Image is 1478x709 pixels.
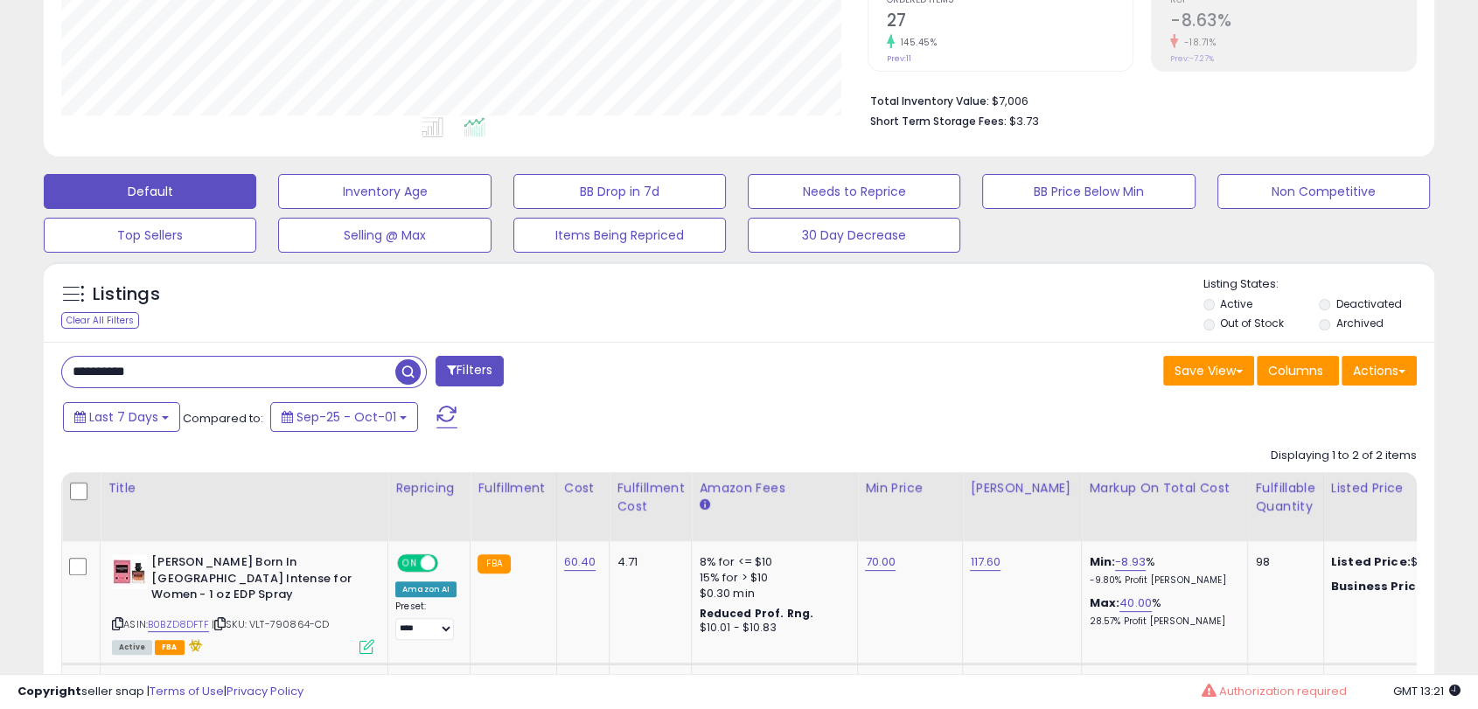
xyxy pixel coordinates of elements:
[1089,615,1234,628] p: 28.57% Profit [PERSON_NAME]
[436,556,464,571] span: OFF
[699,497,709,513] small: Amazon Fees.
[1089,594,1119,611] b: Max:
[1331,553,1411,570] b: Listed Price:
[699,570,844,586] div: 15% for > $10
[399,556,421,571] span: ON
[887,10,1133,34] h2: 27
[1089,554,1234,587] div: %
[185,639,203,651] i: hazardous material
[982,174,1195,209] button: BB Price Below Min
[63,402,180,432] button: Last 7 Days
[513,174,726,209] button: BB Drop in 7d
[148,617,209,632] a: B0BZD8DFTF
[865,479,955,497] div: Min Price
[44,218,256,253] button: Top Sellers
[748,218,960,253] button: 30 Day Decrease
[278,218,491,253] button: Selling @ Max
[150,683,224,699] a: Terms of Use
[513,218,726,253] button: Items Being Repriced
[870,114,1007,129] b: Short Term Storage Fees:
[1268,362,1323,379] span: Columns
[395,601,457,640] div: Preset:
[155,640,185,655] span: FBA
[699,586,844,601] div: $0.30 min
[108,479,380,497] div: Title
[895,36,938,49] small: 145.45%
[436,356,504,386] button: Filters
[617,554,678,570] div: 4.71
[1257,356,1339,386] button: Columns
[478,554,510,573] small: FBA
[1271,448,1417,464] div: Displaying 1 to 2 of 2 items
[1331,554,1476,570] div: $71.96
[395,479,463,497] div: Repricing
[183,410,263,427] span: Compared to:
[617,479,684,516] div: Fulfillment Cost
[1115,553,1146,571] a: -8.93
[870,89,1404,110] li: $7,006
[278,174,491,209] button: Inventory Age
[270,402,418,432] button: Sep-25 - Oct-01
[1217,174,1430,209] button: Non Competitive
[970,479,1074,497] div: [PERSON_NAME]
[296,408,396,426] span: Sep-25 - Oct-01
[61,312,139,329] div: Clear All Filters
[89,408,158,426] span: Last 7 Days
[1336,316,1384,330] label: Archived
[1089,595,1234,628] div: %
[212,617,329,631] span: | SKU: VLT-790864-CD
[1342,356,1417,386] button: Actions
[112,640,152,655] span: All listings currently available for purchase on Amazon
[699,479,850,497] div: Amazon Fees
[1255,554,1309,570] div: 98
[1178,36,1217,49] small: -18.71%
[1009,113,1039,129] span: $3.73
[17,684,303,700] div: seller snap | |
[44,174,256,209] button: Default
[1336,296,1402,311] label: Deactivated
[1170,10,1416,34] h2: -8.63%
[1331,579,1476,594] div: $71.95
[1119,594,1152,612] a: 40.00
[699,554,844,570] div: 8% for <= $10
[887,53,911,64] small: Prev: 11
[1331,578,1427,594] b: Business Price:
[865,553,896,571] a: 70.00
[395,581,457,597] div: Amazon AI
[93,282,160,307] h5: Listings
[564,479,603,497] div: Cost
[1220,316,1284,330] label: Out of Stock
[112,554,147,589] img: 41rC-lakKML._SL40_.jpg
[478,479,548,497] div: Fulfillment
[1220,296,1252,311] label: Active
[1170,53,1214,64] small: Prev: -7.27%
[1163,356,1254,386] button: Save View
[1255,479,1315,516] div: Fulfillable Quantity
[1203,276,1434,293] p: Listing States:
[1082,472,1248,541] th: The percentage added to the cost of goods (COGS) that forms the calculator for Min & Max prices.
[112,554,374,652] div: ASIN:
[151,554,364,608] b: [PERSON_NAME] Born In [GEOGRAPHIC_DATA] Intense for Women - 1 oz EDP Spray
[748,174,960,209] button: Needs to Reprice
[870,94,989,108] b: Total Inventory Value:
[1393,683,1461,699] span: 2025-10-9 13:21 GMT
[970,553,1000,571] a: 117.60
[699,606,813,621] b: Reduced Prof. Rng.
[564,553,596,571] a: 60.40
[1089,553,1115,570] b: Min:
[227,683,303,699] a: Privacy Policy
[699,621,844,636] div: $10.01 - $10.83
[1089,479,1240,497] div: Markup on Total Cost
[17,683,81,699] strong: Copyright
[1089,574,1234,587] p: -9.80% Profit [PERSON_NAME]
